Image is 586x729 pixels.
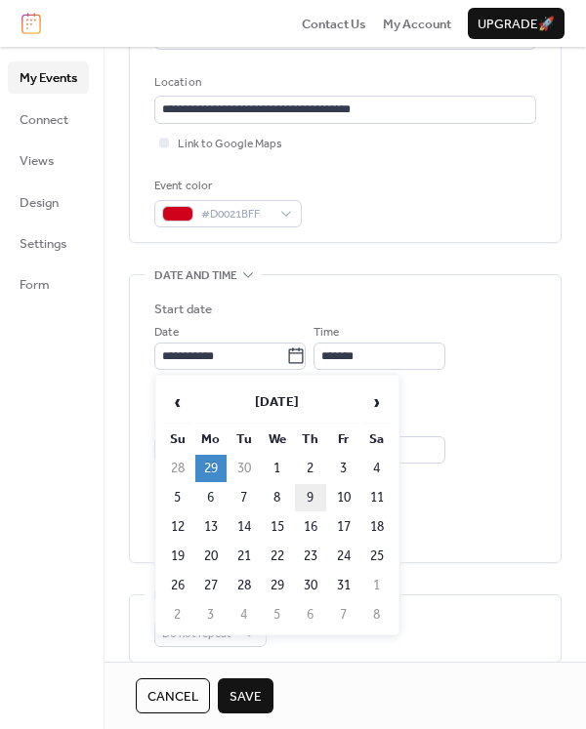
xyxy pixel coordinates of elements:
[295,484,326,511] td: 9
[20,151,54,171] span: Views
[328,513,359,541] td: 17
[195,455,227,482] td: 29
[147,687,198,707] span: Cancel
[295,513,326,541] td: 16
[262,455,293,482] td: 1
[295,425,326,453] th: Th
[229,543,260,570] td: 21
[195,425,227,453] th: Mo
[20,68,77,88] span: My Events
[162,572,193,599] td: 26
[383,15,451,34] span: My Account
[295,572,326,599] td: 30
[195,543,227,570] td: 20
[8,227,89,259] a: Settings
[262,601,293,628] td: 5
[162,425,193,453] th: Su
[295,601,326,628] td: 6
[262,484,293,511] td: 8
[328,572,359,599] td: 31
[178,135,282,154] span: Link to Google Maps
[195,382,359,424] th: [DATE]
[229,601,260,628] td: 4
[136,678,210,713] button: Cancel
[20,193,59,213] span: Design
[8,103,89,135] a: Connect
[154,73,532,93] div: Location
[154,266,237,286] span: Date and time
[230,687,262,707] span: Save
[383,14,451,33] a: My Account
[201,205,271,224] span: #D0021BFF
[163,383,192,422] span: ‹
[20,234,66,254] span: Settings
[229,484,260,511] td: 7
[8,144,89,176] a: Views
[20,110,68,130] span: Connect
[229,572,260,599] td: 28
[8,268,89,300] a: Form
[154,300,212,319] div: Start date
[162,601,193,628] td: 2
[229,455,260,482] td: 30
[8,61,89,93] a: My Events
[195,513,227,541] td: 13
[262,572,293,599] td: 29
[218,678,273,713] button: Save
[195,484,227,511] td: 6
[361,601,393,628] td: 8
[21,13,41,34] img: logo
[262,425,293,453] th: We
[295,455,326,482] td: 2
[468,8,565,39] button: Upgrade🚀
[362,383,392,422] span: ›
[195,601,227,628] td: 3
[162,484,193,511] td: 5
[328,425,359,453] th: Fr
[361,455,393,482] td: 4
[302,15,366,34] span: Contact Us
[154,323,179,343] span: Date
[229,425,260,453] th: Tu
[314,323,339,343] span: Time
[478,15,555,34] span: Upgrade 🚀
[162,543,193,570] td: 19
[361,572,393,599] td: 1
[262,513,293,541] td: 15
[361,513,393,541] td: 18
[195,572,227,599] td: 27
[8,186,89,218] a: Design
[361,484,393,511] td: 11
[302,14,366,33] a: Contact Us
[328,543,359,570] td: 24
[154,177,298,196] div: Event color
[295,543,326,570] td: 23
[162,513,193,541] td: 12
[361,425,393,453] th: Sa
[262,543,293,570] td: 22
[328,455,359,482] td: 3
[328,484,359,511] td: 10
[328,601,359,628] td: 7
[229,513,260,541] td: 14
[162,455,193,482] td: 28
[20,275,50,295] span: Form
[361,543,393,570] td: 25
